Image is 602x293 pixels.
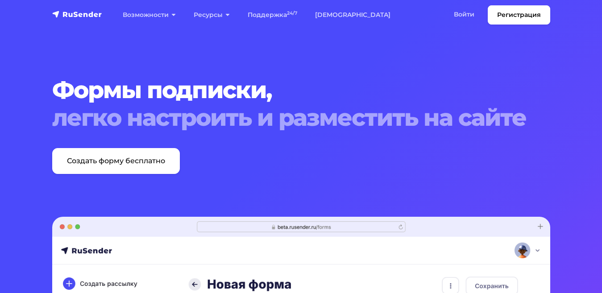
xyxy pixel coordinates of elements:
[488,5,550,25] a: Регистрация
[52,76,550,132] h1: Формы подписки,
[52,148,180,174] a: Создать форму бесплатно
[114,6,185,24] a: Возможности
[52,104,550,132] span: легко настроить и разместить на сайте
[52,10,102,19] img: RuSender
[239,6,306,24] a: Поддержка24/7
[445,5,483,24] a: Войти
[185,6,239,24] a: Ресурсы
[287,10,297,16] sup: 24/7
[306,6,399,24] a: [DEMOGRAPHIC_DATA]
